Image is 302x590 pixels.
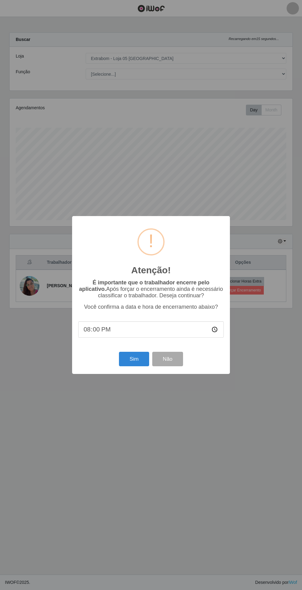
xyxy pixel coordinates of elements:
[119,352,149,366] button: Sim
[131,265,171,276] h2: Atenção!
[78,304,224,310] p: Você confirma a data e hora de encerramento abaixo?
[79,279,209,292] b: É importante que o trabalhador encerre pelo aplicativo.
[78,279,224,299] p: Após forçar o encerramento ainda é necessário classificar o trabalhador. Deseja continuar?
[152,352,183,366] button: Não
